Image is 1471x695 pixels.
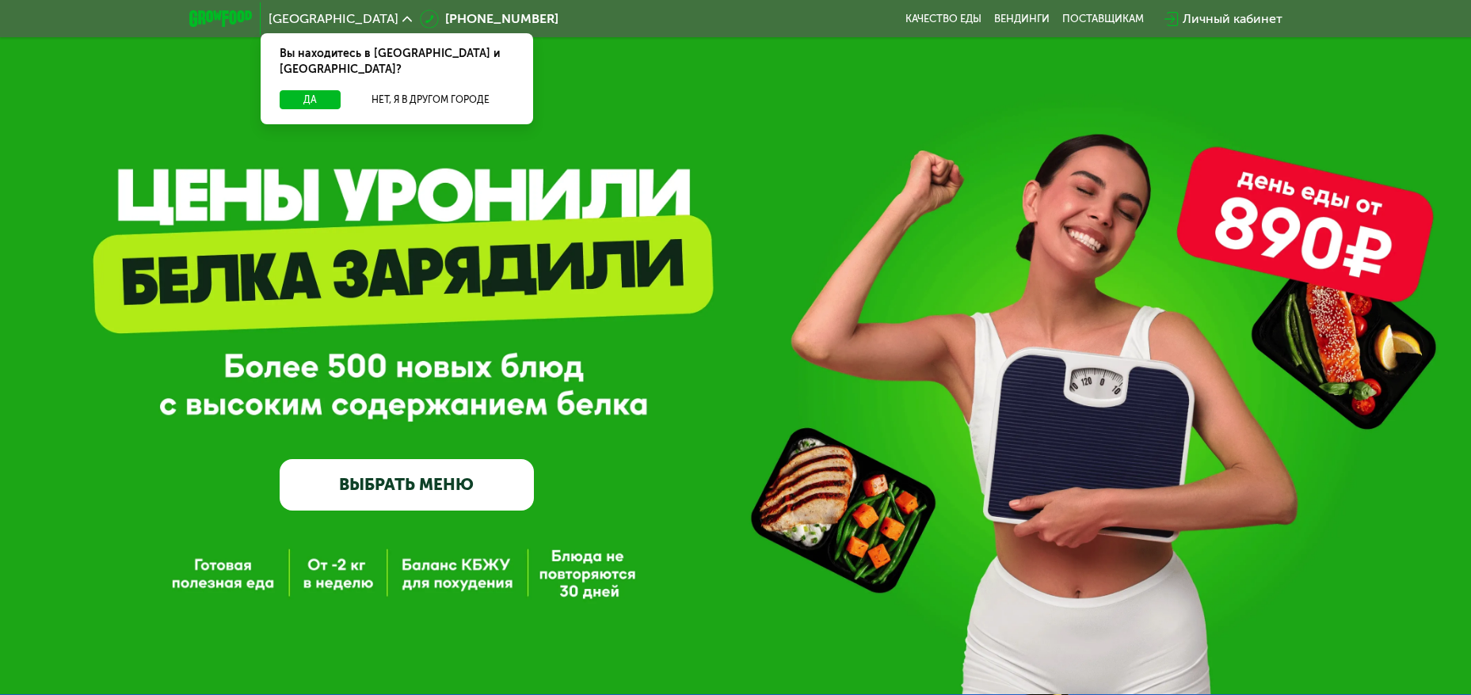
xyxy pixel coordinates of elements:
[280,90,341,109] button: Да
[269,13,398,25] span: [GEOGRAPHIC_DATA]
[420,9,558,28] a: [PHONE_NUMBER]
[280,459,534,510] a: ВЫБРАТЬ МЕНЮ
[347,90,514,109] button: Нет, я в другом городе
[261,33,533,90] div: Вы находитесь в [GEOGRAPHIC_DATA] и [GEOGRAPHIC_DATA]?
[994,13,1050,25] a: Вендинги
[905,13,981,25] a: Качество еды
[1183,9,1282,28] div: Личный кабинет
[1062,13,1144,25] div: поставщикам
